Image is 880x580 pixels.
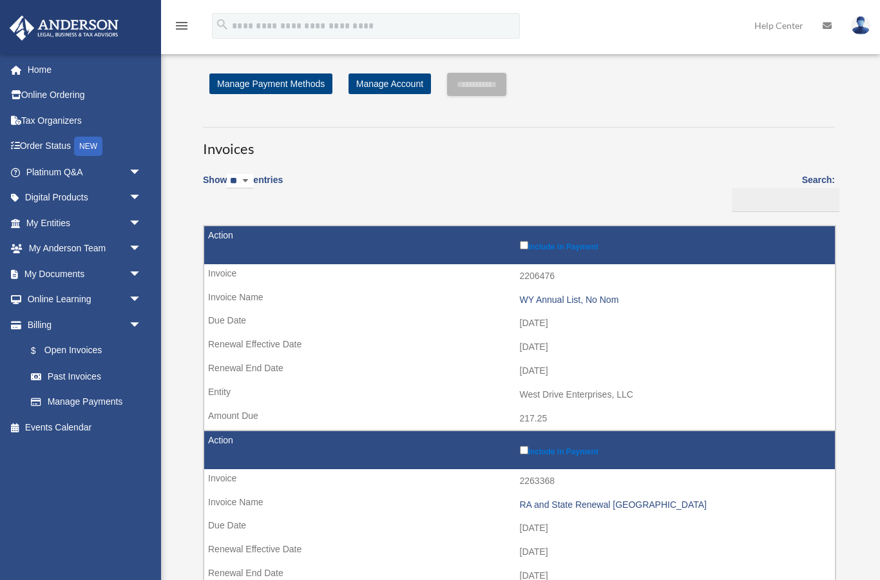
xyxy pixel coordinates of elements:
[520,295,829,305] div: WY Annual List, No Nom
[204,407,835,431] td: 217.25
[38,343,44,359] span: $
[9,57,161,82] a: Home
[851,16,870,35] img: User Pic
[204,311,835,336] td: [DATE]
[727,172,835,212] label: Search:
[520,443,829,456] label: Include in Payment
[129,287,155,313] span: arrow_drop_down
[9,210,161,236] a: My Entitiesarrow_drop_down
[18,389,155,415] a: Manage Payments
[9,185,161,211] a: Digital Productsarrow_drop_down
[129,159,155,186] span: arrow_drop_down
[6,15,122,41] img: Anderson Advisors Platinum Portal
[520,238,829,251] label: Include in Payment
[174,18,189,34] i: menu
[215,17,229,32] i: search
[9,108,161,133] a: Tax Organizers
[204,383,835,407] td: West Drive Enterprises, LLC
[204,540,835,565] td: [DATE]
[732,188,839,213] input: Search:
[203,172,283,202] label: Show entries
[209,73,332,94] a: Manage Payment Methods
[520,499,829,510] div: RA and State Renewal [GEOGRAPHIC_DATA]
[9,287,161,313] a: Online Learningarrow_drop_down
[520,241,528,249] input: Include in Payment
[204,264,835,289] td: 2206476
[204,359,835,383] td: [DATE]
[129,236,155,262] span: arrow_drop_down
[204,469,835,494] td: 2263368
[9,312,155,338] a: Billingarrow_drop_down
[129,185,155,211] span: arrow_drop_down
[203,127,835,159] h3: Invoices
[204,516,835,541] td: [DATE]
[9,236,161,262] a: My Anderson Teamarrow_drop_down
[174,23,189,34] a: menu
[18,338,148,364] a: $Open Invoices
[18,363,155,389] a: Past Invoices
[129,210,155,237] span: arrow_drop_down
[349,73,431,94] a: Manage Account
[9,414,161,440] a: Events Calendar
[520,446,528,454] input: Include in Payment
[9,133,161,160] a: Order StatusNEW
[9,159,161,185] a: Platinum Q&Aarrow_drop_down
[74,137,102,156] div: NEW
[9,261,161,287] a: My Documentsarrow_drop_down
[129,312,155,338] span: arrow_drop_down
[129,261,155,287] span: arrow_drop_down
[9,82,161,108] a: Online Ordering
[204,335,835,360] td: [DATE]
[227,174,253,189] select: Showentries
